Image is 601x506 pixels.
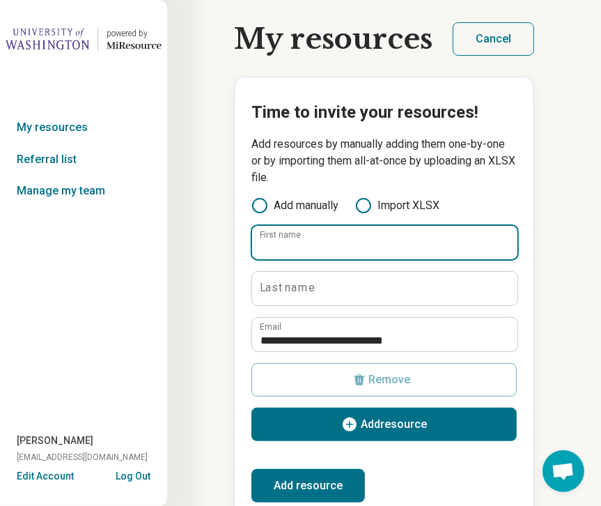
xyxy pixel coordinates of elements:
button: Add resource [251,469,365,503]
span: [PERSON_NAME] [17,434,93,448]
button: Addresource [251,408,517,441]
p: Add resources by manually adding them one-by-one or by importing them all-at-once by uploading an... [251,136,517,186]
button: Cancel [453,22,534,56]
label: Add manually [251,197,338,214]
span: [EMAIL_ADDRESS][DOMAIN_NAME] [17,451,148,463]
h2: Time to invite your resources! [251,100,517,125]
button: Edit Account [17,469,74,484]
img: University of Washington [6,22,89,56]
label: First name [260,231,301,239]
label: Last name [260,282,315,293]
label: Import XLSX [355,197,439,214]
a: University of Washingtonpowered by [6,22,162,56]
span: Add resource [361,419,427,430]
div: powered by [107,27,162,40]
button: Log Out [116,469,150,480]
div: Open chat [543,450,584,492]
h1: My resources [234,23,432,55]
button: Remove [251,363,517,397]
label: Email [260,323,281,331]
